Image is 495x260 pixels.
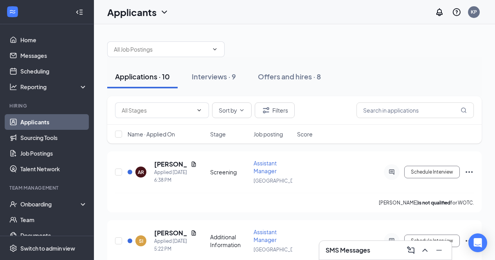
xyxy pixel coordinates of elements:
svg: Document [191,161,197,167]
svg: ChevronDown [196,107,202,113]
svg: ChevronDown [212,46,218,52]
svg: ChevronDown [160,7,169,17]
svg: Collapse [76,8,83,16]
h5: [PERSON_NAME] [154,229,187,237]
svg: UserCheck [9,200,17,208]
button: Minimize [433,244,445,256]
span: [GEOGRAPHIC_DATA] [254,247,303,253]
a: Scheduling [20,63,87,79]
span: Job posting [254,130,283,138]
div: Team Management [9,185,86,191]
button: ChevronUp [419,244,431,256]
button: ComposeMessage [405,244,417,256]
div: AR [138,169,144,176]
svg: ChevronDown [239,107,245,113]
span: Score [297,130,313,138]
b: is not qualified [418,200,450,206]
a: Team [20,212,87,228]
svg: Analysis [9,83,17,91]
h1: Applicants [107,5,157,19]
div: KP [471,9,477,15]
div: Switch to admin view [20,244,75,252]
a: Home [20,32,87,48]
button: Schedule Interview [404,166,460,178]
div: Reporting [20,83,88,91]
h5: [PERSON_NAME] [154,160,187,169]
svg: Settings [9,244,17,252]
button: Sort byChevronDown [212,102,252,118]
div: SI [139,238,143,244]
span: Name · Applied On [128,130,175,138]
input: All Job Postings [114,45,209,54]
a: Job Postings [20,145,87,161]
svg: QuestionInfo [452,7,461,17]
div: Additional Information [210,233,249,249]
div: Applied [DATE] 5:22 PM [154,237,197,253]
div: Onboarding [20,200,81,208]
a: Talent Network [20,161,87,177]
a: Sourcing Tools [20,130,87,145]
svg: Notifications [435,7,444,17]
input: All Stages [122,106,193,115]
h3: SMS Messages [326,246,370,255]
svg: ActiveChat [387,238,396,244]
a: Documents [20,228,87,243]
a: Messages [20,48,87,63]
div: Applied [DATE] 6:38 PM [154,169,197,184]
a: Applicants [20,114,87,130]
svg: ChevronUp [420,246,430,255]
span: Stage [210,130,226,138]
div: Interviews · 9 [192,72,236,81]
div: Applications · 10 [115,72,170,81]
span: Assistant Manager [254,228,277,243]
svg: Ellipses [464,236,474,246]
p: [PERSON_NAME] for WOTC. [379,199,474,206]
div: Hiring [9,102,86,109]
div: Offers and hires · 8 [258,72,321,81]
div: Open Intercom Messenger [468,233,487,252]
input: Search in applications [356,102,474,118]
svg: WorkstreamLogo [9,8,16,16]
svg: ComposeMessage [406,246,416,255]
span: Assistant Manager [254,160,277,174]
span: [GEOGRAPHIC_DATA] [254,178,303,184]
svg: Ellipses [464,167,474,177]
svg: ActiveChat [387,169,396,175]
button: Schedule Interview [404,235,460,247]
svg: MagnifyingGlass [461,107,467,113]
button: Filter Filters [255,102,295,118]
svg: Minimize [434,246,444,255]
svg: Document [191,230,197,236]
span: Sort by [219,108,237,113]
svg: Filter [261,106,271,115]
div: Screening [210,168,249,176]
